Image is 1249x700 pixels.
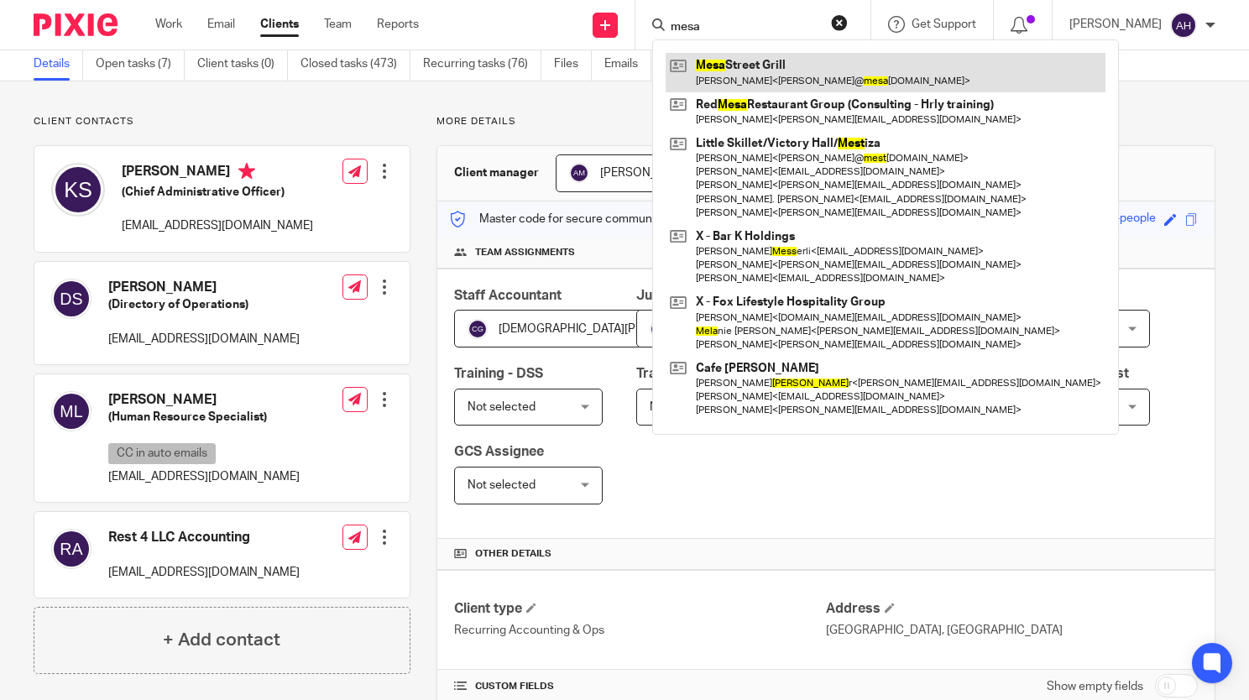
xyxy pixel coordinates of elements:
p: [EMAIL_ADDRESS][DOMAIN_NAME] [108,468,300,485]
a: Details [34,48,83,81]
span: Not selected [468,401,536,413]
p: Master code for secure communications and files [450,211,739,227]
h4: CUSTOM FIELDS [454,680,826,693]
h4: [PERSON_NAME] [108,391,300,409]
p: [PERSON_NAME] [1069,16,1162,33]
h5: (Chief Administrative Officer) [122,184,313,201]
a: Team [324,16,352,33]
img: svg%3E [51,163,105,217]
img: svg%3E [650,319,670,339]
p: CC in auto emails [108,443,216,464]
label: Show empty fields [1047,678,1143,695]
span: Training - DSS [454,367,543,380]
a: Client tasks (0) [197,48,288,81]
span: Staff Accountant [454,289,562,302]
h4: [PERSON_NAME] [122,163,313,184]
img: Pixie [34,13,118,36]
span: Team assignments [475,246,575,259]
p: Client contacts [34,115,410,128]
img: svg%3E [51,391,91,431]
img: svg%3E [569,163,589,183]
img: svg%3E [51,529,91,569]
img: svg%3E [468,319,488,339]
a: Closed tasks (473) [300,48,410,81]
a: Clients [260,16,299,33]
h4: [PERSON_NAME] [108,279,300,296]
h4: Client type [454,600,826,618]
h4: Rest 4 LLC Accounting [108,529,300,546]
h5: (Directory of Operations) [108,296,300,313]
span: Get Support [912,18,976,30]
a: Open tasks (7) [96,48,185,81]
span: Not selected [468,479,536,491]
a: Recurring tasks (76) [423,48,541,81]
input: Search [669,20,820,35]
a: Work [155,16,182,33]
h4: + Add contact [163,627,280,653]
span: Other details [475,547,551,561]
p: [EMAIL_ADDRESS][DOMAIN_NAME] [108,331,300,347]
button: Clear [831,14,848,31]
span: [DEMOGRAPHIC_DATA][PERSON_NAME] [499,323,717,335]
p: [EMAIL_ADDRESS][DOMAIN_NAME] [108,564,300,581]
a: Files [554,48,592,81]
i: Primary [238,163,255,180]
a: Reports [377,16,419,33]
span: Not selected [650,401,718,413]
p: [EMAIL_ADDRESS][DOMAIN_NAME] [122,217,313,234]
span: Training - Banking [636,367,749,380]
a: Email [207,16,235,33]
span: GCS Assignee [454,445,544,458]
img: svg%3E [51,279,91,319]
p: Recurring Accounting & Ops [454,622,826,639]
h4: Address [826,600,1198,618]
h3: Client manager [454,165,539,181]
p: [GEOGRAPHIC_DATA], [GEOGRAPHIC_DATA] [826,622,1198,639]
a: Emails [604,48,651,81]
h5: (Human Resource Specialist) [108,409,300,426]
img: svg%3E [1170,12,1197,39]
span: [PERSON_NAME] [600,167,692,179]
span: Junior Accountant [636,289,754,302]
p: More details [436,115,1215,128]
